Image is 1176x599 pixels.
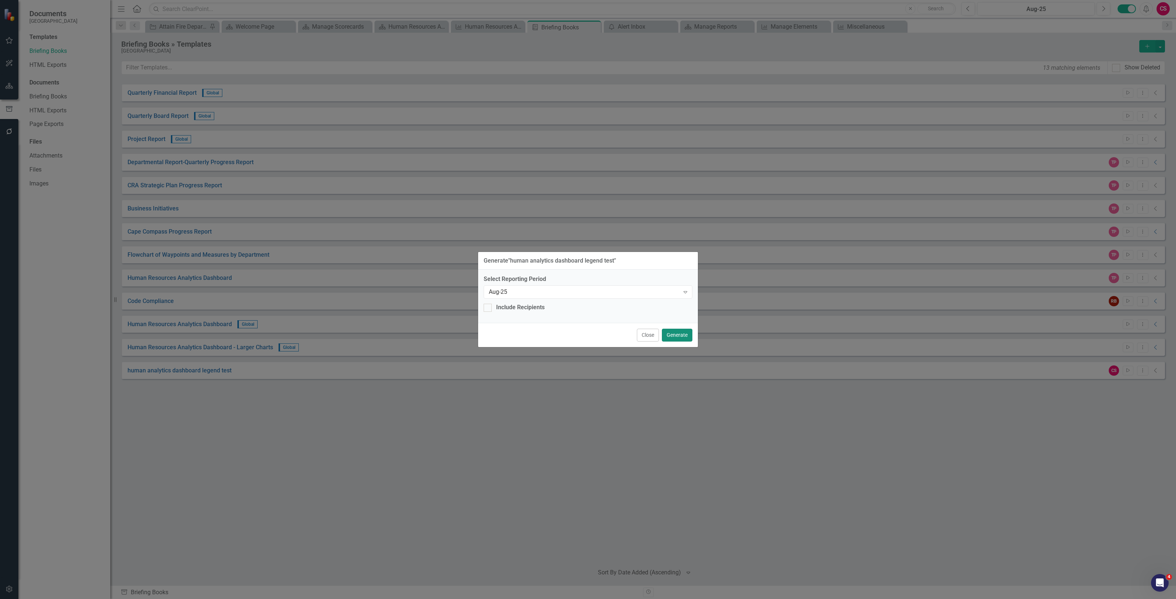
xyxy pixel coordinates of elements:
[662,329,692,342] button: Generate
[637,329,659,342] button: Close
[496,303,545,312] div: Include Recipients
[1151,574,1169,592] iframe: Intercom live chat
[484,275,692,284] label: Select Reporting Period
[1166,574,1172,580] span: 4
[484,257,616,264] div: Generate " human analytics dashboard legend test "
[489,288,680,296] div: Aug-25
